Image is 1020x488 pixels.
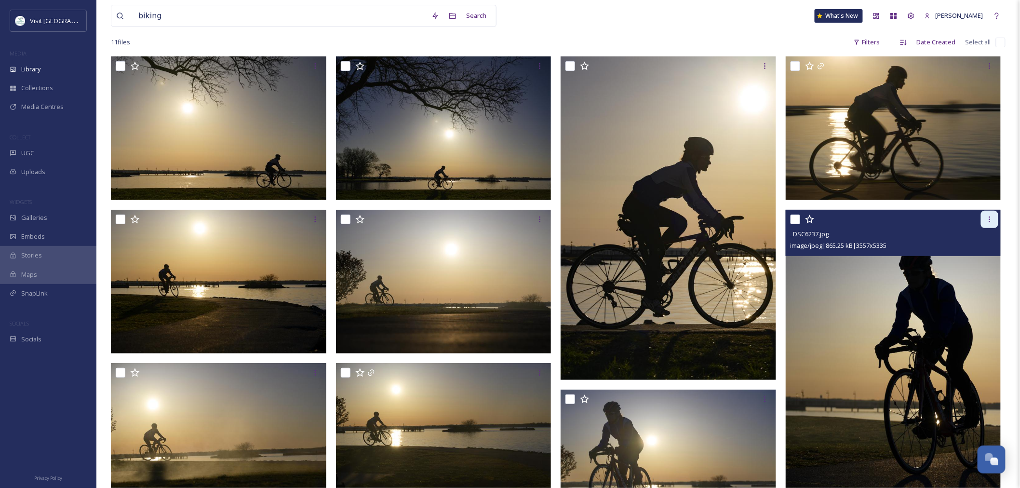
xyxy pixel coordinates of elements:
span: MEDIA [10,50,27,57]
span: Collections [21,83,53,93]
a: [PERSON_NAME] [920,6,988,25]
span: WIDGETS [10,198,32,205]
div: Filters [849,33,885,52]
span: Stories [21,251,42,260]
span: Privacy Policy [34,475,62,481]
span: SnapLink [21,289,48,298]
img: download%20%281%29.jpeg [15,16,25,26]
div: Date Created [912,33,961,52]
span: Media Centres [21,102,64,111]
img: _DSC6282.jpg [786,56,1001,200]
span: Select all [966,38,991,47]
span: UGC [21,149,34,158]
span: _DSC6237.jpg [791,230,829,238]
div: Search [461,6,491,25]
span: Embeds [21,232,45,241]
img: _DSC6342.jpg [111,56,326,200]
input: Search your library [134,5,427,27]
span: Visit [GEOGRAPHIC_DATA] [30,16,105,25]
span: image/jpeg | 865.25 kB | 3557 x 5335 [791,241,887,250]
span: 11 file s [111,38,130,47]
a: What's New [815,9,863,23]
span: COLLECT [10,134,30,141]
a: Privacy Policy [34,472,62,483]
span: [PERSON_NAME] [936,11,983,20]
span: Socials [21,335,41,344]
img: _DSC6248.jpg [111,210,326,353]
span: SOCIALS [10,320,29,327]
span: Galleries [21,213,47,222]
span: Library [21,65,40,74]
img: _DSC6337.jpg [336,56,551,200]
button: Open Chat [978,446,1006,474]
span: Maps [21,270,37,279]
img: _DSC6290.jpg [561,56,776,380]
img: _DSC6240.jpg [336,210,551,353]
span: Uploads [21,167,45,176]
